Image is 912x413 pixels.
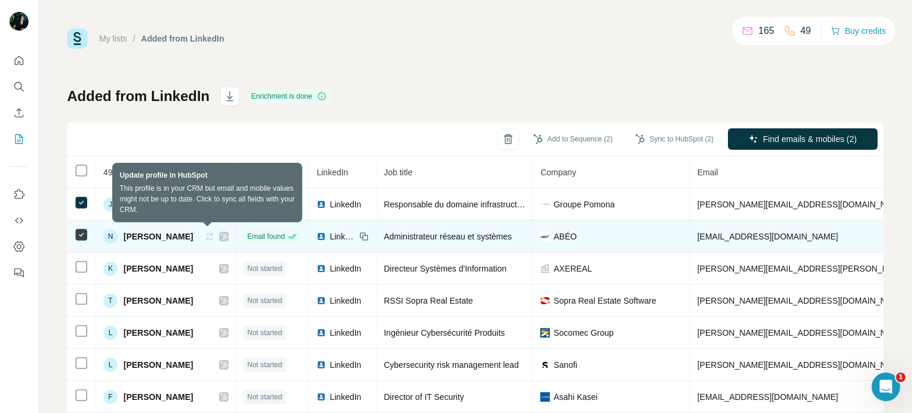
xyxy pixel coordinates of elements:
[9,102,28,124] button: Enrich CSV
[248,89,330,103] div: Enrichment is done
[9,50,28,71] button: Quick start
[67,87,210,106] h1: Added from LinkedIn
[123,263,193,275] span: [PERSON_NAME]
[133,33,135,45] li: /
[330,198,361,210] span: LinkedIn
[540,200,550,209] img: company-logo
[896,373,905,382] span: 1
[384,168,412,177] span: Job title
[553,327,613,339] span: Socomec Group
[384,264,506,273] span: Directeur Systèmes d'Information
[540,232,550,241] img: company-logo
[103,229,118,244] div: N
[384,392,464,402] span: Director of IT Security
[553,263,592,275] span: AXEREAL
[330,327,361,339] span: LinkedIn
[123,231,193,242] span: [PERSON_NAME]
[330,359,361,371] span: LinkedIn
[540,392,550,402] img: company-logo
[553,359,577,371] span: Sanofi
[9,184,28,205] button: Use Surfe on LinkedIn
[697,360,906,370] span: [PERSON_NAME][EMAIL_ADDRESS][DOMAIN_NAME]
[103,261,118,276] div: K
[141,33,224,45] div: Added from LinkedIn
[247,360,282,370] span: Not started
[316,392,326,402] img: LinkedIn logo
[247,231,284,242] span: Email found
[330,391,361,403] span: LinkedIn
[316,232,326,241] img: LinkedIn logo
[316,200,326,209] img: LinkedIn logo
[9,76,28,97] button: Search
[697,328,906,338] span: [PERSON_NAME][EMAIL_ADDRESS][DOMAIN_NAME]
[316,360,326,370] img: LinkedIn logo
[384,296,473,305] span: RSSI Sopra Real Estate
[123,391,193,403] span: [PERSON_NAME]
[697,168,718,177] span: Email
[831,23,886,39] button: Buy credits
[728,128,878,150] button: Find emails & mobiles (2)
[9,210,28,231] button: Use Surfe API
[103,358,118,372] div: L
[384,328,505,338] span: Ingénieur Cybersécurité Produits
[384,200,528,209] span: Responsable du domaine infrastructure
[247,327,282,338] span: Not started
[540,328,550,338] img: company-logo
[103,168,142,177] span: 49 Profiles
[627,130,722,148] button: Sync to HubSpot (2)
[103,390,118,404] div: F
[9,262,28,283] button: Feedback
[697,200,906,209] span: [PERSON_NAME][EMAIL_ADDRESS][DOMAIN_NAME]
[384,360,518,370] span: Cybersecurity risk management lead
[247,392,282,402] span: Not started
[763,133,857,145] span: Find emails & mobiles (2)
[553,198,615,210] span: Groupe Pomona
[247,263,282,274] span: Not started
[123,198,193,210] span: [PERSON_NAME]
[697,232,838,241] span: [EMAIL_ADDRESS][DOMAIN_NAME]
[9,236,28,257] button: Dashboard
[9,128,28,150] button: My lists
[384,232,512,241] span: Administrateur réseau et systèmes
[758,24,774,38] p: 165
[99,34,127,43] a: My lists
[316,296,326,305] img: LinkedIn logo
[697,392,838,402] span: [EMAIL_ADDRESS][DOMAIN_NAME]
[540,168,576,177] span: Company
[247,295,282,306] span: Not started
[540,360,550,370] img: company-logo
[123,327,193,339] span: [PERSON_NAME]
[800,24,811,38] p: 49
[123,359,193,371] span: [PERSON_NAME]
[67,29,87,49] img: Surfe Logo
[553,295,656,307] span: Sopra Real Estate Software
[553,231,577,242] span: ABÉO
[243,168,267,177] span: Status
[525,130,621,148] button: Add to Sequence (2)
[330,231,356,242] span: LinkedIn
[540,296,550,305] img: company-logo
[872,373,900,401] iframe: Intercom live chat
[123,295,193,307] span: [PERSON_NAME]
[316,264,326,273] img: LinkedIn logo
[316,168,348,177] span: LinkedIn
[553,391,597,403] span: Asahi Kasei
[330,263,361,275] span: LinkedIn
[697,296,906,305] span: [PERSON_NAME][EMAIL_ADDRESS][DOMAIN_NAME]
[103,294,118,308] div: T
[103,326,118,340] div: L
[9,12,28,31] img: Avatar
[330,295,361,307] span: LinkedIn
[247,199,284,210] span: Email found
[316,328,326,338] img: LinkedIn logo
[103,197,118,212] div: J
